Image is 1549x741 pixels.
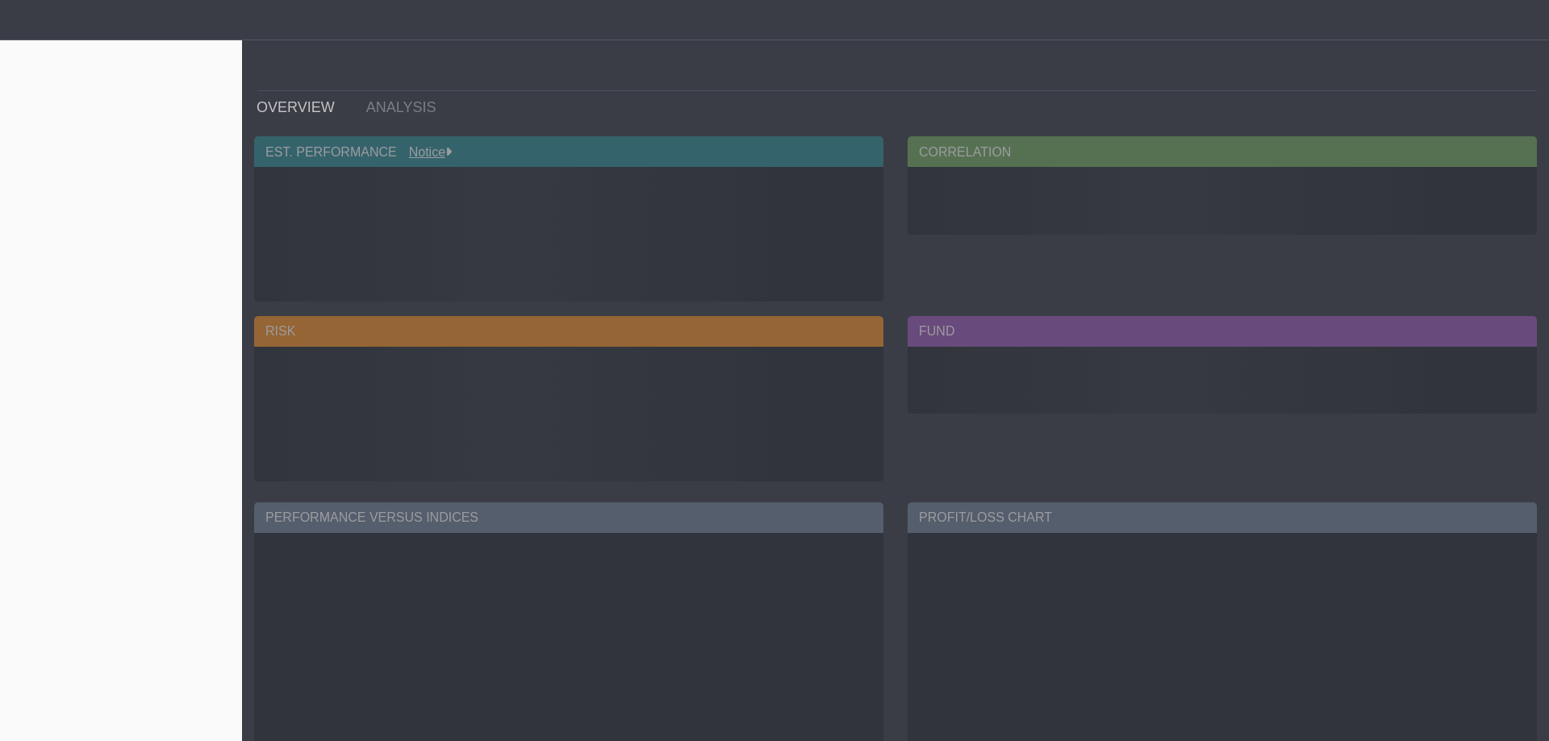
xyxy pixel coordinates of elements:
div: FUND [908,316,1537,347]
div: PROFIT/LOSS CHART [908,502,1537,533]
a: ANALYSIS [354,91,456,123]
a: Notice [397,145,445,159]
div: Notice [397,144,452,161]
div: CORRELATION [908,136,1537,167]
a: OVERVIEW [244,91,354,123]
div: EST. PERFORMANCE [254,136,883,167]
div: RISK [254,316,883,347]
div: PERFORMANCE VERSUS INDICES [254,502,883,533]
